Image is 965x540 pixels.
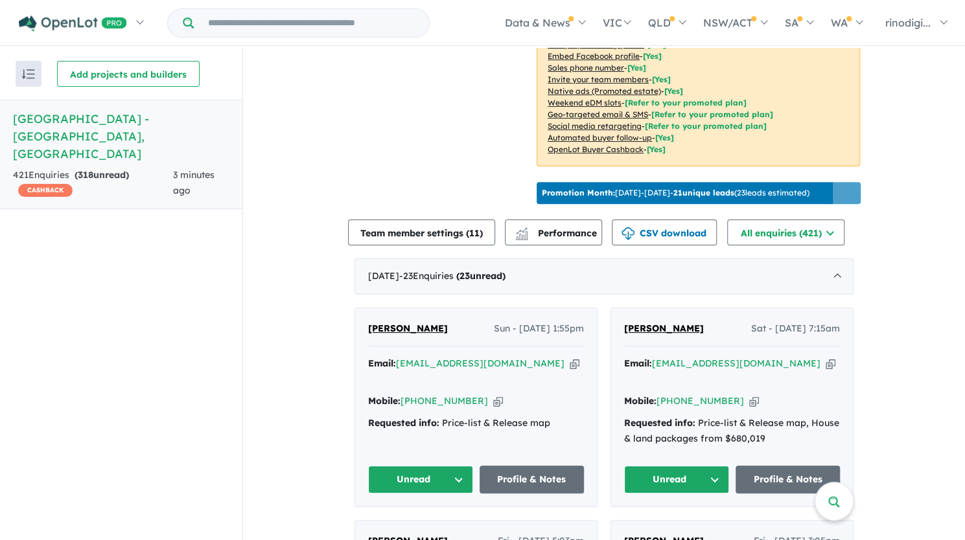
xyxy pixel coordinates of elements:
[749,394,759,408] button: Copy
[459,270,470,282] span: 23
[505,219,602,245] button: Performance
[19,16,127,32] img: Openlot PRO Logo White
[624,357,652,369] strong: Email:
[57,61,200,87] button: Add projects and builders
[651,109,773,119] span: [Refer to your promoted plan]
[624,395,657,407] strong: Mobile:
[826,357,835,370] button: Copy
[612,219,717,245] button: CSV download
[401,395,488,407] a: [PHONE_NUMBER]
[368,466,473,493] button: Unread
[548,63,624,73] u: Sales phone number
[548,98,622,107] u: Weekend eDM slots
[548,121,642,131] u: Social media retargeting
[368,357,396,369] strong: Email:
[516,227,528,234] img: line-chart.svg
[570,357,579,370] button: Copy
[13,110,229,163] h5: [GEOGRAPHIC_DATA] - [GEOGRAPHIC_DATA] , [GEOGRAPHIC_DATA]
[22,69,35,79] img: sort.svg
[643,51,662,61] span: [ Yes ]
[480,466,585,493] a: Profile & Notes
[469,227,480,239] span: 11
[548,133,652,142] u: Automated buyer follow-up
[664,86,683,96] span: [Yes]
[652,357,820,369] a: [EMAIL_ADDRESS][DOMAIN_NAME]
[173,169,215,196] span: 3 minutes ago
[624,321,704,337] a: [PERSON_NAME]
[13,168,173,199] div: 421 Enquir ies
[673,188,734,197] b: 21 unique leads
[18,184,73,197] span: CASHBACK
[548,74,649,84] u: Invite your team members
[647,144,666,154] span: [Yes]
[622,227,634,240] img: download icon
[542,187,809,199] p: [DATE] - [DATE] - ( 23 leads estimated)
[624,466,729,493] button: Unread
[548,51,640,61] u: Embed Facebook profile
[348,219,495,245] button: Team member settings (11)
[368,416,584,431] div: Price-list & Release map
[517,227,597,239] span: Performance
[542,188,615,197] b: Promotion Month:
[494,321,584,337] span: Sun - [DATE] 1:55pm
[368,395,401,407] strong: Mobile:
[625,98,747,107] span: [Refer to your promoted plan]
[885,16,931,29] span: rinodigi...
[736,466,841,493] a: Profile & Notes
[456,270,506,282] strong: ( unread)
[652,74,671,84] span: [ Yes ]
[624,416,840,447] div: Price-list & Release map, House & land packages from $680,019
[515,231,528,240] img: bar-chart.svg
[368,322,448,334] span: [PERSON_NAME]
[627,63,646,73] span: [ Yes ]
[196,9,426,37] input: Try estate name, suburb, builder or developer
[548,109,648,119] u: Geo-targeted email & SMS
[78,169,93,181] span: 318
[548,144,644,154] u: OpenLot Buyer Cashback
[647,39,666,49] span: [ Yes ]
[493,394,503,408] button: Copy
[368,321,448,337] a: [PERSON_NAME]
[399,270,506,282] span: - 23 Enquir ies
[657,395,744,407] a: [PHONE_NUMBER]
[624,417,695,429] strong: Requested info:
[655,133,674,142] span: [Yes]
[751,321,840,337] span: Sat - [DATE] 7:15am
[727,219,844,245] button: All enquiries (421)
[368,417,439,429] strong: Requested info:
[396,357,564,369] a: [EMAIL_ADDRESS][DOMAIN_NAME]
[75,169,129,181] strong: ( unread)
[645,121,767,131] span: [Refer to your promoted plan]
[624,322,704,334] span: [PERSON_NAME]
[548,86,661,96] u: Native ads (Promoted estate)
[548,39,644,49] u: Add project selling-points
[355,258,854,295] div: [DATE]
